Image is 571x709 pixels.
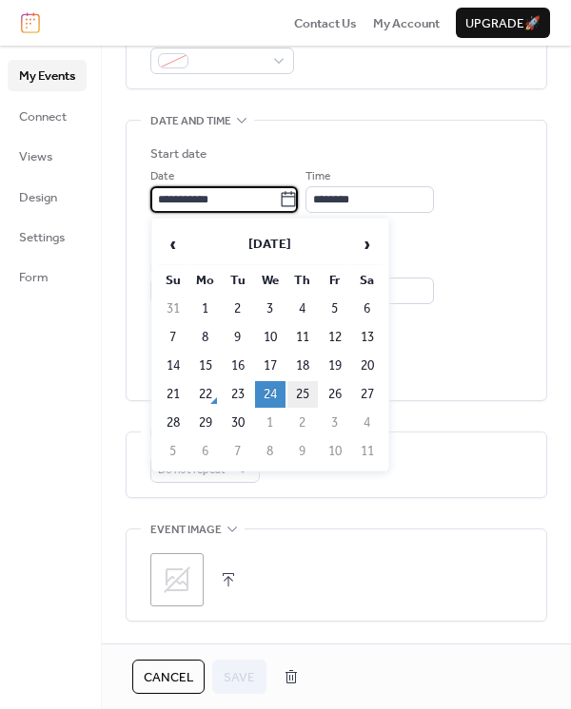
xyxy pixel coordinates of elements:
[320,438,350,465] td: 10
[8,60,87,90] a: My Events
[352,381,383,408] td: 27
[352,296,383,322] td: 6
[19,107,67,126] span: Connect
[8,101,87,131] a: Connect
[287,438,318,465] td: 9
[190,324,221,351] td: 8
[465,14,541,33] span: Upgrade 🚀
[287,267,318,294] th: Th
[223,410,253,436] td: 30
[190,438,221,465] td: 6
[456,8,550,38] button: Upgrade🚀
[19,268,49,287] span: Form
[287,353,318,379] td: 18
[320,410,350,436] td: 3
[150,521,222,540] span: Event image
[8,141,87,171] a: Views
[150,553,204,606] div: ;
[158,410,188,436] td: 28
[223,438,253,465] td: 7
[294,13,357,32] a: Contact Us
[255,267,285,294] th: We
[19,147,52,166] span: Views
[150,112,231,131] span: Date and time
[352,353,383,379] td: 20
[144,668,193,687] span: Cancel
[158,353,188,379] td: 14
[223,296,253,322] td: 2
[255,296,285,322] td: 3
[21,12,40,33] img: logo
[190,224,350,265] th: [DATE]
[190,353,221,379] td: 15
[373,14,440,33] span: My Account
[223,353,253,379] td: 16
[305,167,330,186] span: Time
[158,381,188,408] td: 21
[190,296,221,322] td: 1
[8,182,87,212] a: Design
[158,296,188,322] td: 31
[320,324,350,351] td: 12
[255,381,285,408] td: 24
[19,228,65,247] span: Settings
[132,660,205,694] button: Cancel
[190,267,221,294] th: Mo
[287,324,318,351] td: 11
[223,381,253,408] td: 23
[352,410,383,436] td: 4
[255,353,285,379] td: 17
[223,267,253,294] th: Tu
[19,188,57,207] span: Design
[150,144,207,163] div: Start date
[159,225,187,263] span: ‹
[287,296,318,322] td: 4
[320,381,350,408] td: 26
[255,324,285,351] td: 10
[352,324,383,351] td: 13
[223,324,253,351] td: 9
[255,438,285,465] td: 8
[158,324,188,351] td: 7
[353,225,382,263] span: ›
[255,410,285,436] td: 1
[287,410,318,436] td: 2
[158,267,188,294] th: Su
[190,381,221,408] td: 22
[352,438,383,465] td: 11
[8,221,87,252] a: Settings
[373,13,440,32] a: My Account
[352,267,383,294] th: Sa
[158,438,188,465] td: 5
[320,353,350,379] td: 19
[320,267,350,294] th: Fr
[287,381,318,408] td: 25
[294,14,357,33] span: Contact Us
[190,410,221,436] td: 29
[19,67,75,86] span: My Events
[8,261,87,292] a: Form
[320,296,350,322] td: 5
[150,167,174,186] span: Date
